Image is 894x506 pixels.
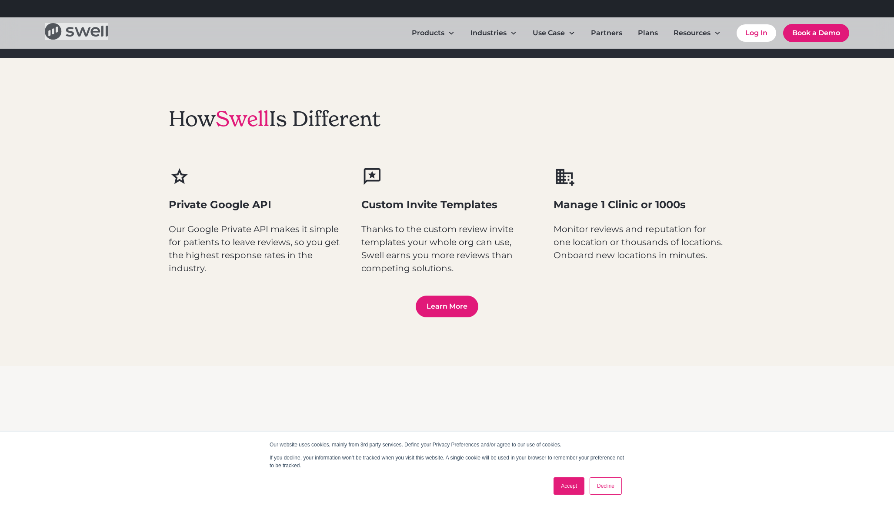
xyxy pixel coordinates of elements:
[554,477,584,495] a: Accept
[412,28,444,38] div: Products
[216,106,269,132] span: Swell
[361,197,533,212] h3: Custom Invite Templates
[783,24,849,42] a: Book a Demo
[554,197,725,212] h3: Manage 1 Clinic or 1000s
[169,107,380,132] h2: How Is Different
[169,197,340,212] h3: Private Google API
[737,24,776,42] a: Log In
[405,24,462,42] div: Products
[584,24,629,42] a: Partners
[270,454,624,469] p: If you decline, your information won’t be tracked when you visit this website. A single cookie wi...
[45,23,108,43] a: home
[667,24,728,42] div: Resources
[526,24,582,42] div: Use Case
[590,477,622,495] a: Decline
[470,28,507,38] div: Industries
[631,24,665,42] a: Plans
[270,441,624,449] p: Our website uses cookies, mainly from 3rd party services. Define your Privacy Preferences and/or ...
[169,223,340,275] p: Our Google Private API makes it simple for patients to leave reviews, so you get the highest resp...
[416,296,478,317] a: Learn More
[674,28,711,38] div: Resources
[464,24,524,42] div: Industries
[361,223,533,275] p: Thanks to the custom review invite templates your whole org can use, Swell earns you more reviews...
[554,223,725,262] p: Monitor reviews and reputation for one location or thousands of locations. Onboard new locations ...
[533,28,565,38] div: Use Case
